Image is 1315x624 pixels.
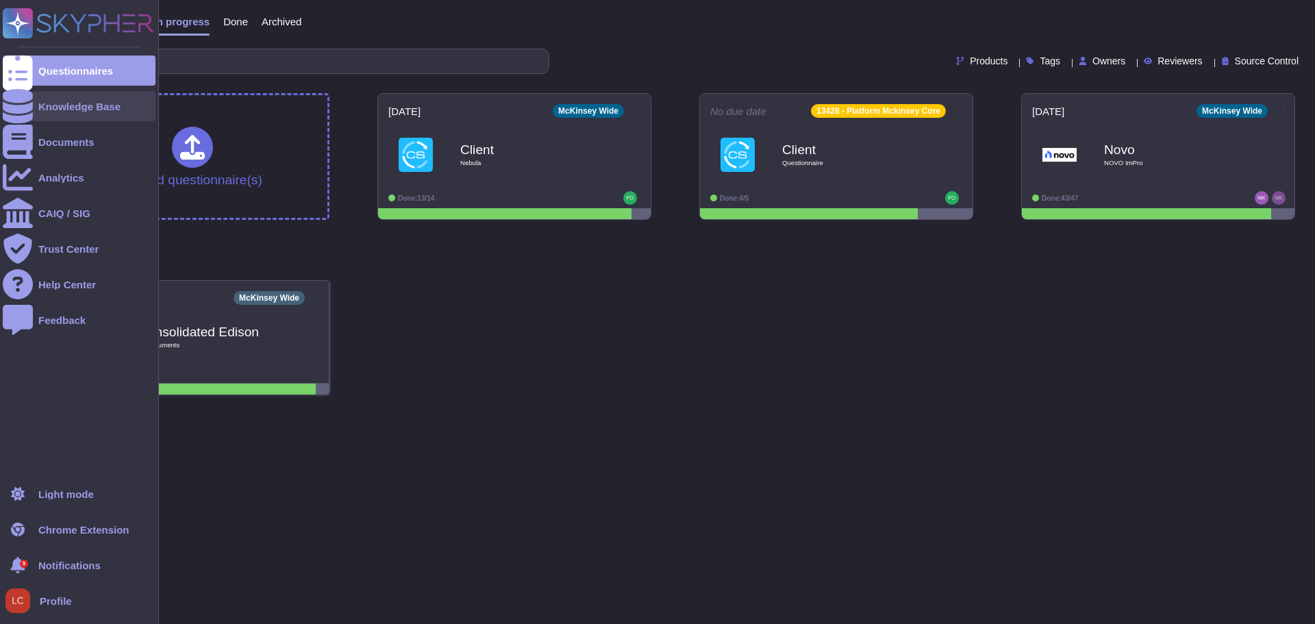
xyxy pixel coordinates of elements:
[945,191,959,205] img: user
[3,127,155,157] a: Documents
[3,269,155,299] a: Help Center
[553,104,624,118] div: McKinsey Wide
[3,234,155,264] a: Trust Center
[123,127,262,186] div: Upload questionnaire(s)
[1255,191,1268,205] img: user
[1272,191,1286,205] img: user
[38,560,101,571] span: Notifications
[5,588,30,613] img: user
[460,160,597,166] span: Nebula
[38,66,113,76] div: Questionnaires
[40,596,72,606] span: Profile
[1157,56,1202,66] span: Reviewers
[54,49,549,73] input: Search by keywords
[782,143,919,156] b: Client
[3,91,155,121] a: Knowledge Base
[1042,138,1077,172] img: Logo
[234,291,305,305] div: McKinsey Wide
[1040,56,1060,66] span: Tags
[3,586,40,616] button: user
[1032,106,1064,116] span: [DATE]
[3,162,155,192] a: Analytics
[720,195,749,202] span: Done: 4/5
[1092,56,1125,66] span: Owners
[138,325,275,338] b: Consolidated Edison
[388,106,421,116] span: [DATE]
[20,560,28,568] div: 5
[3,514,155,545] a: Chrome Extension
[38,137,95,147] div: Documents
[38,279,96,290] div: Help Center
[38,315,86,325] div: Feedback
[721,138,755,172] img: Logo
[38,489,94,499] div: Light mode
[1104,160,1241,166] span: NOVO ImPro
[38,208,90,219] div: CAIQ / SIG
[153,16,210,27] span: In progress
[262,16,301,27] span: Archived
[138,342,275,349] span: 11 document s
[223,16,248,27] span: Done
[3,305,155,335] a: Feedback
[399,138,433,172] img: Logo
[3,55,155,86] a: Questionnaires
[970,56,1007,66] span: Products
[38,173,84,183] div: Analytics
[710,106,766,116] span: No due date
[38,101,121,112] div: Knowledge Base
[38,525,129,535] div: Chrome Extension
[623,191,637,205] img: user
[460,143,597,156] b: Client
[1104,143,1241,156] b: Novo
[398,195,434,202] span: Done: 13/14
[811,104,946,118] div: 13428 - Platform Mckinsey Core
[1235,56,1299,66] span: Source Control
[3,198,155,228] a: CAIQ / SIG
[1197,104,1268,118] div: McKinsey Wide
[38,244,99,254] div: Trust Center
[782,160,919,166] span: Questionnaire
[1042,195,1078,202] span: Done: 43/47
